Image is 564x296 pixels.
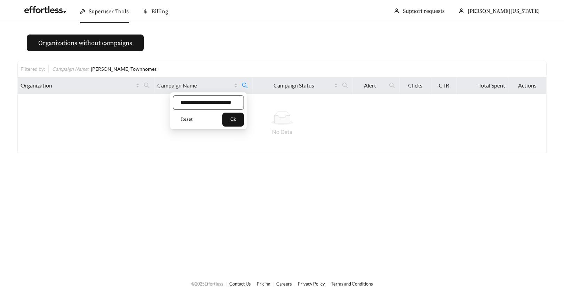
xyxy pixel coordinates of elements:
[181,116,192,123] span: Reset
[229,281,251,287] a: Contact Us
[52,66,89,72] span: Campaign Name :
[431,77,457,94] th: CTR
[276,281,292,287] a: Careers
[91,66,157,72] span: [PERSON_NAME] Townhomes
[222,113,244,127] button: Ok
[403,8,445,15] a: Support requests
[38,38,132,48] span: Organizations without campaigns
[255,81,332,90] span: Campaign Status
[27,35,144,51] button: Organizations without campaigns
[298,281,325,287] a: Privacy Policy
[386,80,398,91] span: search
[356,81,385,90] span: Alert
[173,113,200,127] button: Reset
[242,82,248,89] span: search
[144,82,150,89] span: search
[141,80,153,91] span: search
[339,80,351,91] span: search
[389,82,395,89] span: search
[239,80,251,91] span: search
[331,281,373,287] a: Terms and Conditions
[21,65,48,73] div: Filtered by:
[151,8,168,15] span: Billing
[468,8,540,15] span: [PERSON_NAME][US_STATE]
[230,116,236,123] span: Ok
[23,128,541,136] div: No Data
[342,82,348,89] span: search
[191,281,223,287] span: © 2025 Effortless
[400,77,431,94] th: Clicks
[457,77,508,94] th: Total Spent
[257,281,270,287] a: Pricing
[89,8,129,15] span: Superuser Tools
[157,81,233,90] span: Campaign Name
[508,77,547,94] th: Actions
[21,81,134,90] span: Organization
